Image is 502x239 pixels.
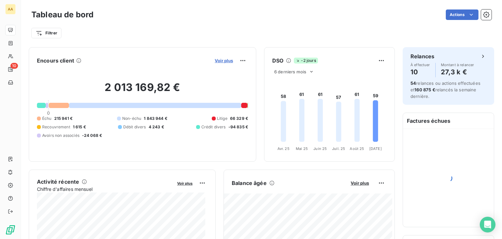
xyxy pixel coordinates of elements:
[31,9,93,21] h3: Tableau de bord
[122,116,141,121] span: Non-échu
[410,67,430,77] h4: 10
[42,116,52,121] span: Échu
[230,116,248,121] span: 66 329 €
[480,217,495,232] div: Open Intercom Messenger
[54,116,73,121] span: 215 941 €
[228,124,248,130] span: -94 835 €
[410,52,434,60] h6: Relances
[274,69,306,74] span: 6 derniers mois
[332,146,345,151] tspan: Juil. 25
[82,133,102,138] span: -24 068 €
[5,225,16,235] img: Logo LeanPay
[42,133,79,138] span: Avoirs non associés
[232,179,267,187] h6: Balance âgée
[294,58,318,64] span: -2 jours
[410,81,480,99] span: relances ou actions effectuées et relancés la semaine dernière.
[175,180,194,186] button: Voir plus
[410,63,430,67] span: À effectuer
[403,113,494,129] h6: Factures échues
[313,146,327,151] tspan: Juin 25
[441,67,474,77] h4: 27,3 k €
[37,81,248,101] h2: 2 013 169,82 €
[350,146,364,151] tspan: Août 25
[410,81,416,86] span: 54
[37,57,74,64] h6: Encours client
[149,124,164,130] span: 4 243 €
[272,57,283,64] h6: DSO
[73,124,86,130] span: 1 615 €
[5,4,16,14] div: AA
[446,9,478,20] button: Actions
[37,186,173,193] span: Chiffre d'affaires mensuel
[296,146,308,151] tspan: Mai 25
[31,28,61,38] button: Filtrer
[349,180,371,186] button: Voir plus
[10,63,18,69] span: 10
[47,110,50,116] span: 0
[177,181,192,186] span: Voir plus
[414,87,435,92] span: 160 875 €
[351,180,369,186] span: Voir plus
[42,124,70,130] span: Recouvrement
[201,124,226,130] span: Crédit divers
[277,146,290,151] tspan: Avr. 25
[369,146,382,151] tspan: [DATE]
[37,178,79,186] h6: Activité récente
[217,116,227,121] span: Litige
[441,63,474,67] span: Montant à relancer
[144,116,167,121] span: 1 843 944 €
[215,58,233,63] span: Voir plus
[213,58,235,64] button: Voir plus
[123,124,146,130] span: Débit divers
